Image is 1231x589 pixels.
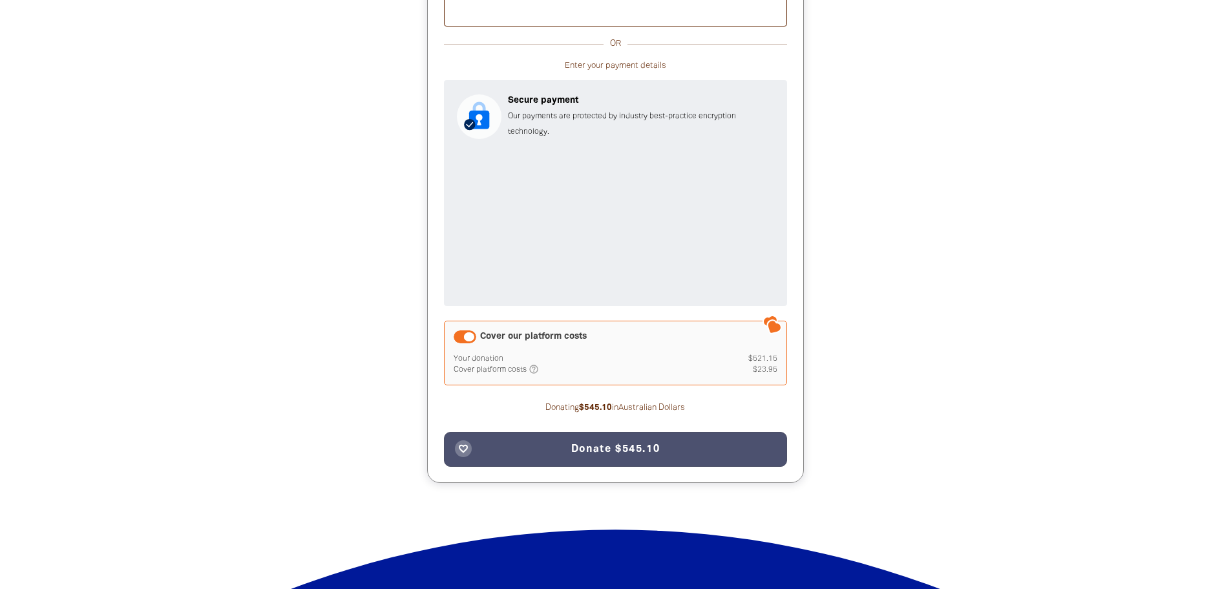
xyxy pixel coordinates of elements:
[454,354,696,364] td: Your donation
[508,109,774,140] p: Our payments are protected by industry best-practice encryption technology.
[579,404,612,412] b: $545.10
[604,36,627,52] p: OR
[454,150,777,295] iframe: Secure payment input frame
[454,364,696,376] td: Cover platform costs
[529,364,549,374] i: help_outlined
[444,400,787,416] p: Donating in Australian Dollars
[508,93,774,109] p: Secure payment
[454,330,476,343] button: Cover our platform costs
[696,354,777,364] td: $521.15
[696,364,777,376] td: $23.95
[444,58,787,74] p: Enter your payment details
